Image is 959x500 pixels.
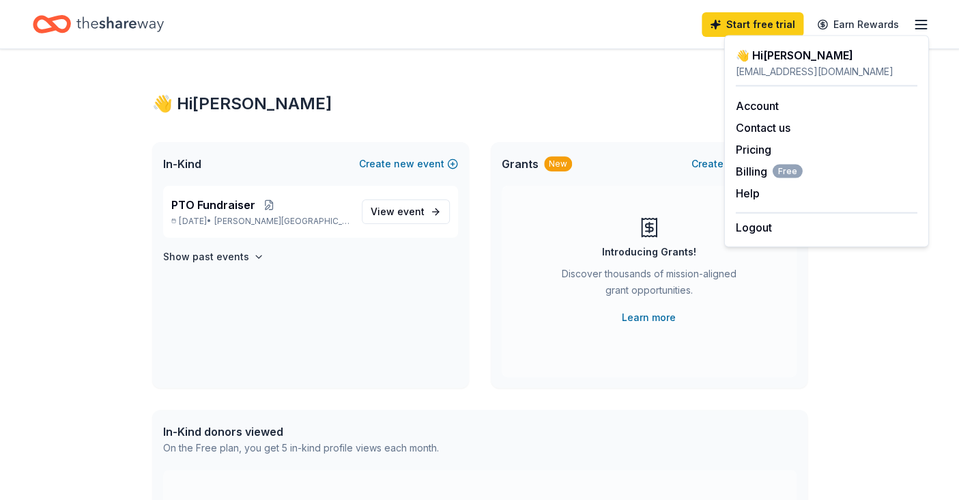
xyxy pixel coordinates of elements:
[33,8,164,40] a: Home
[736,185,760,202] button: Help
[394,156,414,172] span: new
[736,64,917,80] div: [EMAIL_ADDRESS][DOMAIN_NAME]
[359,156,458,172] button: Createnewevent
[736,163,803,180] span: Billing
[502,156,539,172] span: Grants
[163,156,201,172] span: In-Kind
[171,216,351,227] p: [DATE] •
[702,12,803,37] a: Start free trial
[691,156,797,172] button: Createnewproject
[773,165,803,178] span: Free
[602,244,696,260] div: Introducing Grants!
[556,266,742,304] div: Discover thousands of mission-aligned grant opportunities.
[736,219,772,236] button: Logout
[163,249,264,265] button: Show past events
[397,206,425,217] span: event
[171,197,255,213] span: PTO Fundraiser
[736,99,779,113] a: Account
[736,163,803,180] button: BillingFree
[163,440,439,456] div: On the Free plan, you get 5 in-kind profile views each month.
[622,309,676,326] a: Learn more
[736,120,790,136] button: Contact us
[362,199,450,224] a: View event
[544,156,572,171] div: New
[152,93,807,115] div: 👋 Hi [PERSON_NAME]
[214,216,350,227] span: [PERSON_NAME][GEOGRAPHIC_DATA], [GEOGRAPHIC_DATA]
[371,204,425,220] span: View
[736,47,917,64] div: 👋 Hi [PERSON_NAME]
[809,12,907,37] a: Earn Rewards
[163,423,439,440] div: In-Kind donors viewed
[736,143,771,156] a: Pricing
[163,249,249,265] h4: Show past events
